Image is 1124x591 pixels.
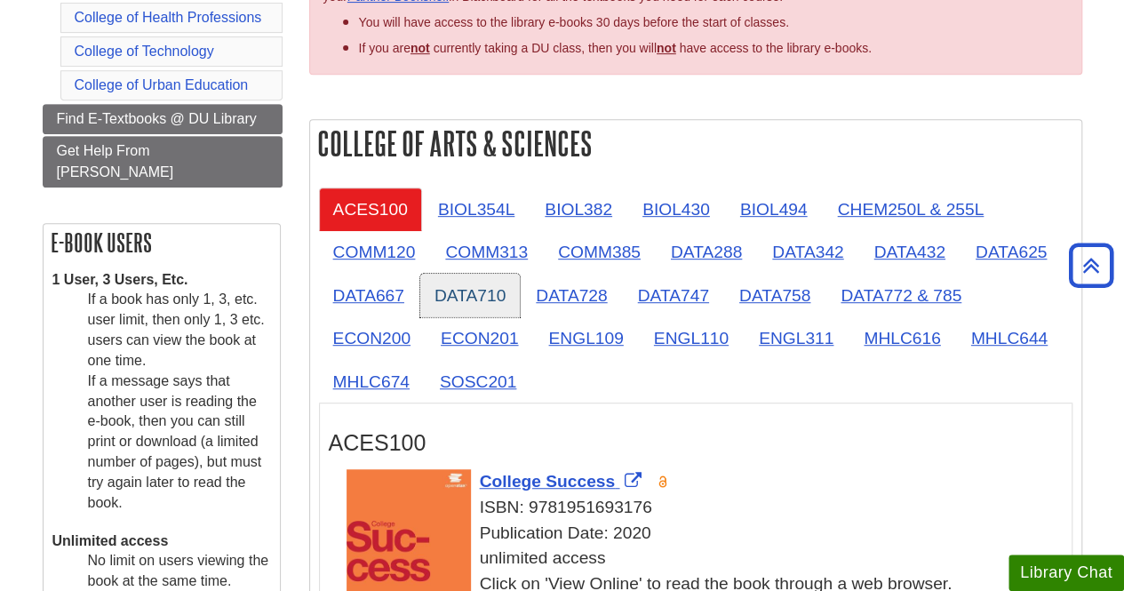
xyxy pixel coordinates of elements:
[319,274,419,317] a: DATA667
[347,521,1063,547] div: Publication Date: 2020
[431,230,542,274] a: COMM313
[319,230,430,274] a: COMM120
[957,316,1062,360] a: MHLC644
[52,531,271,552] dt: Unlimited access
[657,475,670,489] img: Open Access
[359,15,789,29] span: You will have access to the library e-books 30 days before the start of classes.
[480,472,616,491] span: College Success
[961,230,1061,274] a: DATA625
[628,188,724,231] a: BIOL430
[726,188,822,231] a: BIOL494
[75,44,214,59] a: College of Technology
[319,188,422,231] a: ACES100
[1063,253,1120,277] a: Back to Top
[347,495,1063,521] div: ISBN: 9781951693176
[530,188,626,231] a: BIOL382
[319,316,425,360] a: ECON200
[88,290,271,513] dd: If a book has only 1, 3, etc. user limit, then only 1, 3 etc. users can view the book at one time...
[1008,555,1124,591] button: Library Chat
[522,274,621,317] a: DATA728
[823,188,998,231] a: CHEM250L & 255L
[57,111,257,126] span: Find E-Textbooks @ DU Library
[426,316,532,360] a: ECON201
[657,41,676,55] u: not
[310,120,1081,167] h2: College of Arts & Sciences
[849,316,954,360] a: MHLC616
[534,316,637,360] a: ENGL109
[745,316,848,360] a: ENGL311
[725,274,825,317] a: DATA758
[544,230,655,274] a: COMM385
[75,77,249,92] a: College of Urban Education
[480,472,646,491] a: Link opens in new window
[420,274,520,317] a: DATA710
[758,230,857,274] a: DATA342
[624,274,723,317] a: DATA747
[329,430,1063,456] h3: ACES100
[424,188,529,231] a: BIOL354L
[75,10,262,25] a: College of Health Professions
[319,360,424,403] a: MHLC674
[657,230,756,274] a: DATA288
[640,316,743,360] a: ENGL110
[43,136,283,188] a: Get Help From [PERSON_NAME]
[426,360,530,403] a: SOSC201
[859,230,959,274] a: DATA432
[44,224,280,261] h2: E-book Users
[826,274,976,317] a: DATA772 & 785
[57,143,174,180] span: Get Help From [PERSON_NAME]
[359,41,872,55] span: If you are currently taking a DU class, then you will have access to the library e-books.
[52,270,271,291] dt: 1 User, 3 Users, Etc.
[43,104,283,134] a: Find E-Textbooks @ DU Library
[411,41,430,55] strong: not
